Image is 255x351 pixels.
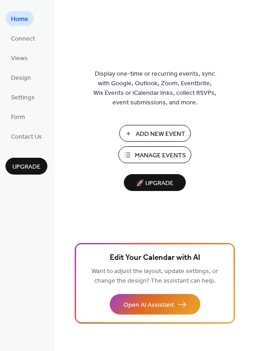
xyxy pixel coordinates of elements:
[129,177,180,190] span: 🚀 Upgrade
[110,294,200,315] button: Open AI Assistant
[136,129,185,139] span: Add New Event
[11,73,31,83] span: Design
[119,125,191,142] button: Add New Event
[118,146,191,163] button: Manage Events
[11,34,35,44] span: Connect
[5,158,47,175] button: Upgrade
[11,15,28,24] span: Home
[5,11,34,26] a: Home
[123,300,174,310] span: Open AI Assistant
[5,31,41,46] a: Connect
[5,109,31,124] a: Form
[11,113,25,122] span: Form
[11,132,42,142] span: Contact Us
[135,151,186,160] span: Manage Events
[11,93,35,103] span: Settings
[110,252,200,264] span: Edit Your Calendar with AI
[5,70,36,85] a: Design
[12,162,41,172] span: Upgrade
[124,174,186,191] button: 🚀 Upgrade
[93,69,216,108] span: Display one-time or recurring events, sync with Google, Outlook, Zoom, Eventbrite, Wix Events or ...
[5,50,33,65] a: Views
[11,54,28,63] span: Views
[5,89,40,104] a: Settings
[5,129,47,144] a: Contact Us
[92,265,218,287] span: Want to adjust the layout, update settings, or change the design? The assistant can help.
